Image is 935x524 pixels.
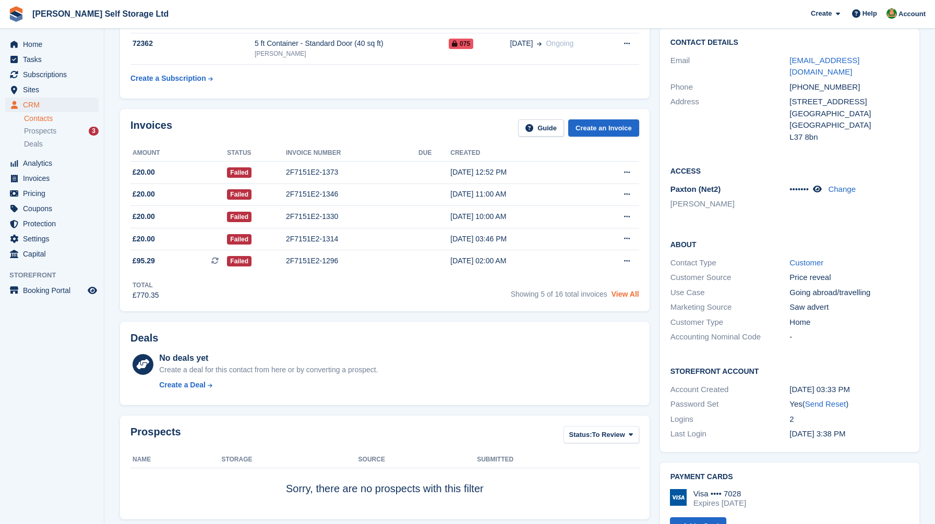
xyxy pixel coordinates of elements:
span: £20.00 [133,189,155,200]
span: Failed [227,212,251,222]
span: Capital [23,247,86,261]
span: Settings [23,231,86,246]
div: 3 [89,127,99,136]
span: Analytics [23,156,86,170]
a: menu [5,171,99,186]
a: menu [5,247,99,261]
div: 72362 [130,38,255,49]
div: Saw advert [789,301,909,313]
a: Deals [24,139,99,150]
span: Showing 5 of 16 total invoices [511,290,607,298]
span: Prospects [24,126,56,136]
a: menu [5,186,99,201]
div: L37 8bn [789,131,909,143]
div: [DATE] 11:00 AM [450,189,586,200]
div: [STREET_ADDRESS] [789,96,909,108]
span: Ongoing [546,39,573,47]
a: View All [612,290,639,298]
span: CRM [23,98,86,112]
h2: About [670,239,909,249]
a: [EMAIL_ADDRESS][DOMAIN_NAME] [789,56,859,77]
div: [DATE] 12:52 PM [450,167,586,178]
div: Home [789,316,909,328]
div: Last Login [670,428,790,440]
a: Preview store [86,284,99,297]
a: Create an Invoice [568,119,639,137]
a: menu [5,216,99,231]
div: Phone [670,81,790,93]
div: Create a Subscription [130,73,206,84]
th: Invoice number [286,145,418,162]
span: Subscriptions [23,67,86,82]
span: ( ) [802,399,848,408]
th: Storage [221,452,358,468]
div: Visa •••• 7028 [693,489,746,498]
span: Invoices [23,171,86,186]
a: menu [5,52,99,67]
div: Customer Source [670,272,790,284]
div: [DATE] 02:00 AM [450,255,586,266]
h2: Contact Details [670,39,909,47]
div: 2F7151E2-1373 [286,167,418,178]
th: Due [418,145,450,162]
h2: Payment cards [670,473,909,481]
div: [GEOGRAPHIC_DATA] [789,119,909,131]
time: 2025-02-11 15:38:55 UTC [789,429,845,438]
span: Failed [227,167,251,178]
span: Failed [227,189,251,200]
span: Failed [227,234,251,245]
a: Customer [789,258,823,267]
th: Amount [130,145,227,162]
a: menu [5,98,99,112]
a: menu [5,67,99,82]
th: Status [227,145,286,162]
span: Status: [569,430,592,440]
span: Home [23,37,86,52]
div: 2F7151E2-1330 [286,211,418,222]
div: [PERSON_NAME] [255,49,449,58]
a: menu [5,201,99,216]
div: 2F7151E2-1346 [286,189,418,200]
th: Source [358,452,477,468]
div: [PHONE_NUMBER] [789,81,909,93]
div: [DATE] 03:46 PM [450,234,586,245]
span: 075 [449,39,473,49]
h2: Deals [130,332,158,344]
span: Paxton (Net2) [670,185,721,193]
div: Expires [DATE] [693,498,746,508]
div: 5 ft Container - Standard Door (40 sq ft) [255,38,449,49]
a: [PERSON_NAME] Self Storage Ltd [28,5,173,22]
div: [DATE] 10:00 AM [450,211,586,222]
img: Joshua Wild [886,8,897,19]
a: menu [5,37,99,52]
span: Sorry, there are no prospects with this filter [286,483,484,494]
a: Contacts [24,114,99,124]
div: 2F7151E2-1314 [286,234,418,245]
a: Prospects 3 [24,126,99,137]
div: Create a Deal [159,380,206,391]
div: Account Created [670,384,790,396]
span: Storefront [9,270,104,281]
div: No deals yet [159,352,378,364]
div: Total [133,281,159,290]
span: Failed [227,256,251,266]
span: Booking Portal [23,283,86,298]
a: menu [5,82,99,97]
span: [DATE] [510,38,533,49]
span: £20.00 [133,167,155,178]
h2: Storefront Account [670,365,909,376]
div: 2 [789,413,909,425]
div: Email [670,55,790,78]
h2: Access [670,165,909,176]
div: Accounting Nominal Code [670,331,790,343]
div: Contact Type [670,257,790,269]
div: Yes [789,398,909,410]
div: Marketing Source [670,301,790,313]
span: Account [898,9,926,19]
span: £20.00 [133,234,155,245]
a: Change [828,185,856,193]
div: 2F7151E2-1296 [286,255,418,266]
span: Sites [23,82,86,97]
span: To Review [592,430,625,440]
a: Guide [518,119,564,137]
